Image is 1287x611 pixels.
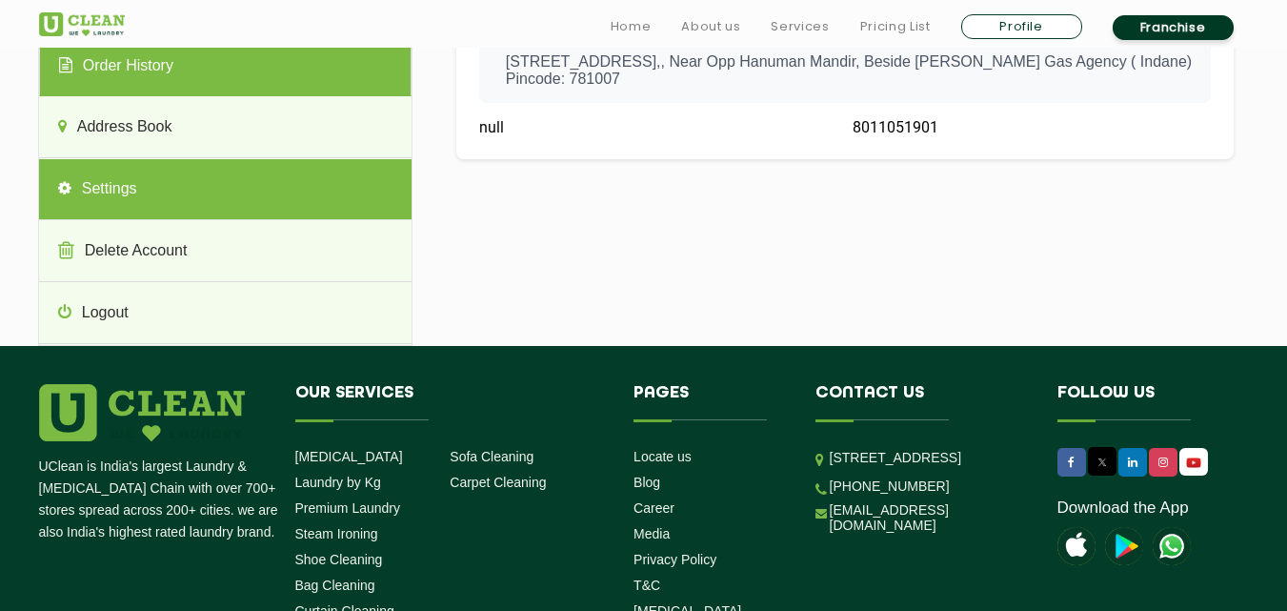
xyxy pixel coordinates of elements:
a: Home [611,15,652,38]
a: Pricing List [860,15,931,38]
a: Media [633,526,670,541]
a: Steam Ironing [295,526,378,541]
p: UClean is India's largest Laundry & [MEDICAL_DATA] Chain with over 700+ stores spread across 200+... [39,456,281,543]
a: Address Book [39,97,412,158]
a: Sofa Cleaning [450,449,533,464]
a: About us [681,15,740,38]
h4: Follow us [1057,384,1225,420]
a: Franchise [1113,15,1234,40]
a: T&C [633,578,660,593]
a: Settings [39,159,412,220]
p: [STREET_ADDRESS] [830,447,1029,469]
a: Laundry by Kg [295,475,381,490]
a: Logout [39,283,412,344]
a: Order History [39,35,412,97]
img: UClean Laundry and Dry Cleaning [39,12,125,36]
a: Shoe Cleaning [295,552,383,567]
a: Delete Account [39,221,412,282]
a: Locate us [633,449,692,464]
h4: Our Services [295,384,606,420]
h4: Pages [633,384,787,420]
a: Career [633,500,674,516]
a: Privacy Policy [633,552,716,567]
img: UClean Laundry and Dry Cleaning [1153,527,1191,565]
a: Premium Laundry [295,500,401,516]
img: UClean Laundry and Dry Cleaning [1181,453,1206,473]
a: Carpet Cleaning [450,475,546,490]
a: Download the App [1057,499,1189,518]
span: null [479,118,504,136]
img: apple-icon.png [1057,527,1096,565]
h4: Contact us [815,384,1029,420]
a: [MEDICAL_DATA] [295,449,403,464]
a: Bag Cleaning [295,578,375,593]
a: [PHONE_NUMBER] [830,479,950,494]
p: [STREET_ADDRESS], , Near Opp Hanuman Mandir, Beside [PERSON_NAME] Gas Agency ( Indane) Pincode: 7... [506,53,1192,88]
a: [EMAIL_ADDRESS][DOMAIN_NAME] [830,502,1029,533]
img: playstoreicon.png [1105,527,1143,565]
img: logo.png [39,384,245,441]
a: Services [771,15,829,38]
span: 8011051901 [853,118,938,136]
a: Blog [633,475,660,490]
a: Profile [961,14,1082,39]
